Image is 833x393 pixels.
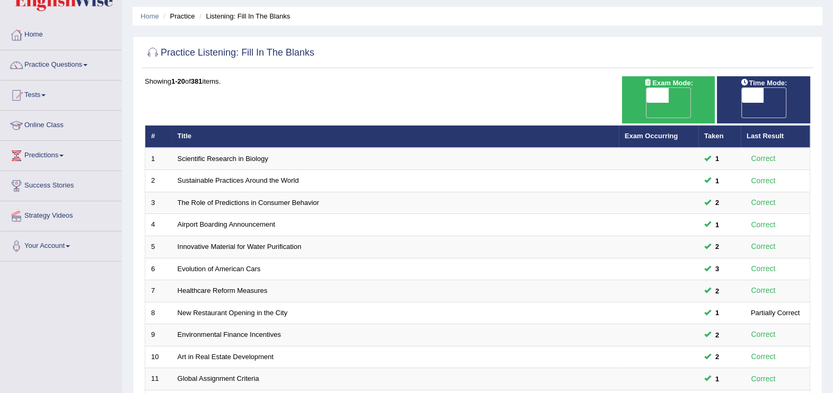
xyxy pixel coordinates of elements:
[145,192,172,214] td: 3
[711,329,723,341] span: You can still take this question
[161,11,195,21] li: Practice
[171,77,185,85] b: 1-20
[178,265,261,273] a: Evolution of American Cars
[172,126,619,148] th: Title
[178,287,268,294] a: Healthcare Reform Measures
[747,175,780,187] div: Correct
[747,307,804,318] div: Partially Correct
[698,126,741,148] th: Taken
[178,176,299,184] a: Sustainable Practices Around the World
[145,302,172,324] td: 8
[145,214,172,236] td: 4
[711,285,723,297] span: You can still take this question
[711,263,723,274] span: You can still take this question
[747,284,780,297] div: Correct
[711,241,723,252] span: You can still take this question
[625,132,678,140] a: Exam Occurring
[178,220,275,228] a: Airport Boarding Announcement
[741,126,810,148] th: Last Result
[1,81,121,107] a: Tests
[145,76,810,86] div: Showing of items.
[1,231,121,258] a: Your Account
[178,331,281,338] a: Environmental Finance Incentives
[1,171,121,198] a: Success Stories
[747,219,780,231] div: Correct
[145,126,172,148] th: #
[141,12,159,20] a: Home
[736,77,791,88] span: Time Mode:
[145,170,172,192] td: 2
[1,141,121,167] a: Predictions
[747,351,780,363] div: Correct
[145,236,172,258] td: 5
[711,197,723,208] span: You can still take this question
[145,346,172,368] td: 10
[747,196,780,209] div: Correct
[747,263,780,275] div: Correct
[622,76,715,123] div: Show exams occurring in exams
[747,240,780,253] div: Correct
[178,374,259,382] a: Global Assignment Criteria
[145,258,172,280] td: 6
[145,280,172,302] td: 7
[711,153,723,164] span: You can still take this question
[711,373,723,385] span: You can still take this question
[197,11,290,21] li: Listening: Fill In The Blanks
[1,201,121,228] a: Strategy Videos
[747,153,780,165] div: Correct
[1,50,121,77] a: Practice Questions
[145,148,172,170] td: 1
[178,353,274,361] a: Art in Real Estate Development
[711,307,723,318] span: You can still take this question
[145,45,314,61] h2: Practice Listening: Fill In The Blanks
[1,111,121,137] a: Online Class
[178,309,287,317] a: New Restaurant Opening in the City
[1,20,121,47] a: Home
[711,219,723,230] span: You can still take this question
[711,175,723,186] span: You can still take this question
[145,324,172,346] td: 9
[178,155,268,163] a: Scientific Research in Biology
[639,77,697,88] span: Exam Mode:
[178,243,302,251] a: Innovative Material for Water Purification
[191,77,203,85] b: 381
[178,199,319,207] a: The Role of Predictions in Consumer Behavior
[747,373,780,385] div: Correct
[747,328,780,341] div: Correct
[145,368,172,390] td: 11
[711,351,723,362] span: You can still take this question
